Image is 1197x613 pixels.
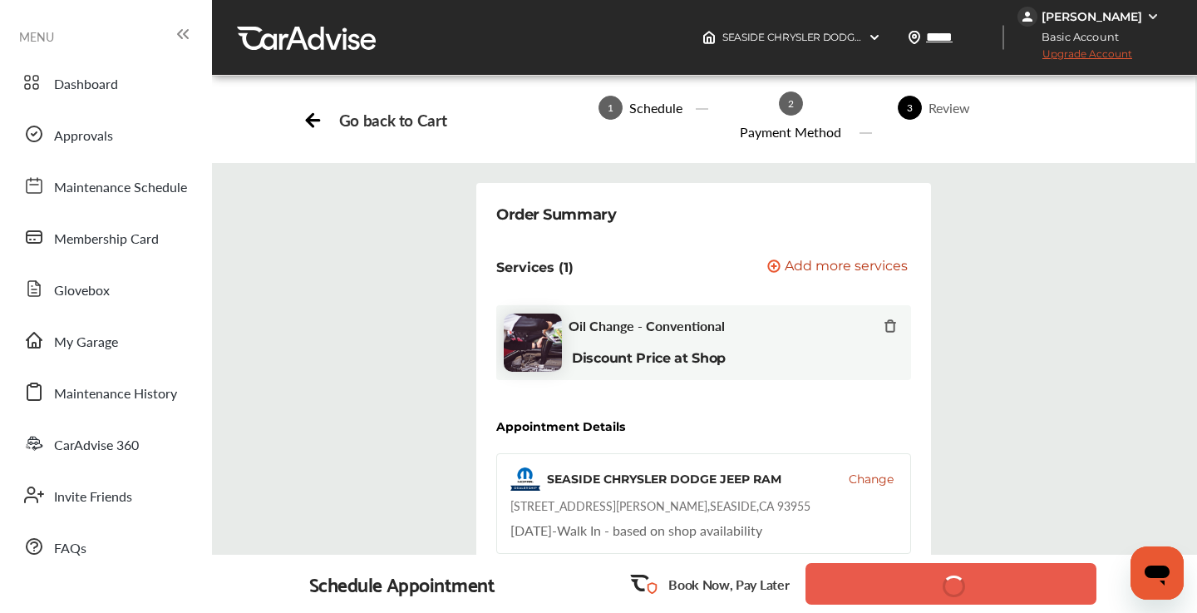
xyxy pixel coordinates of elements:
span: Add more services [785,260,908,275]
span: Maintenance Schedule [54,177,187,199]
span: Approvals [54,126,113,147]
a: Invite Friends [15,473,195,517]
p: Book Now, Pay Later [668,575,789,594]
a: CarAdvise 360 [15,422,195,465]
span: Glovebox [54,280,110,302]
div: Schedule [623,98,689,117]
span: [DATE] [510,521,552,540]
span: MENU [19,30,54,43]
a: Approvals [15,112,195,156]
a: Membership Card [15,215,195,259]
span: FAQs [54,538,86,560]
span: CarAdvise 360 [54,435,139,457]
div: [PERSON_NAME] [1042,9,1142,24]
div: Order Summary [496,203,616,226]
img: jVpblrzwTbfkPYzPPzSLxeg0AAAAASUVORK5CYII= [1017,7,1037,27]
img: WGsFRI8htEPBVLJbROoPRyZpYNWhNONpIPPETTm6eUC0GeLEiAAAAAElFTkSuQmCC [1146,10,1160,23]
span: Basic Account [1019,28,1131,46]
a: Add more services [767,260,911,275]
img: header-down-arrow.9dd2ce7d.svg [868,31,881,44]
span: 1 [598,96,623,120]
span: Maintenance History [54,383,177,405]
button: Change [849,471,894,487]
span: 2 [779,91,803,116]
span: Dashboard [54,74,118,96]
div: Go back to Cart [339,111,446,130]
div: Walk In - based on shop availability [510,521,762,540]
span: - [552,521,557,540]
div: SEASIDE CHRYSLER DODGE JEEP RAM [547,471,781,487]
span: Oil Change - Conventional [569,318,725,334]
span: My Garage [54,332,118,353]
a: My Garage [15,319,195,362]
button: Add more services [767,260,908,275]
div: [STREET_ADDRESS][PERSON_NAME] , SEASIDE , CA 93955 [510,497,810,514]
div: Appointment Details [496,420,625,433]
iframe: Button to launch messaging window [1130,546,1184,600]
span: Upgrade Account [1017,47,1132,68]
p: Services (1) [496,260,574,275]
b: Discount Price at Shop [572,350,726,366]
span: Membership Card [54,229,159,250]
span: Invite Friends [54,487,132,508]
span: SEASIDE CHRYSLER DODGE JEEP RAM , [STREET_ADDRESS][PERSON_NAME] SEASIDE , CA 93955 [722,31,1187,43]
img: oil-change-thumb.jpg [504,314,562,372]
div: Schedule Appointment [309,572,495,596]
a: Dashboard [15,61,195,104]
img: location_vector.a44bc228.svg [908,31,921,44]
a: FAQs [15,525,195,568]
img: logo-mopar.png [510,467,540,491]
a: Glovebox [15,267,195,310]
span: 3 [898,96,922,120]
div: Payment Method [733,122,848,141]
a: Maintenance History [15,370,195,413]
img: header-home-logo.8d720a4f.svg [702,31,716,44]
button: Confirm and Book [805,563,1096,605]
img: header-divider.bc55588e.svg [1002,25,1004,50]
a: Maintenance Schedule [15,164,195,207]
div: Review [922,98,977,117]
